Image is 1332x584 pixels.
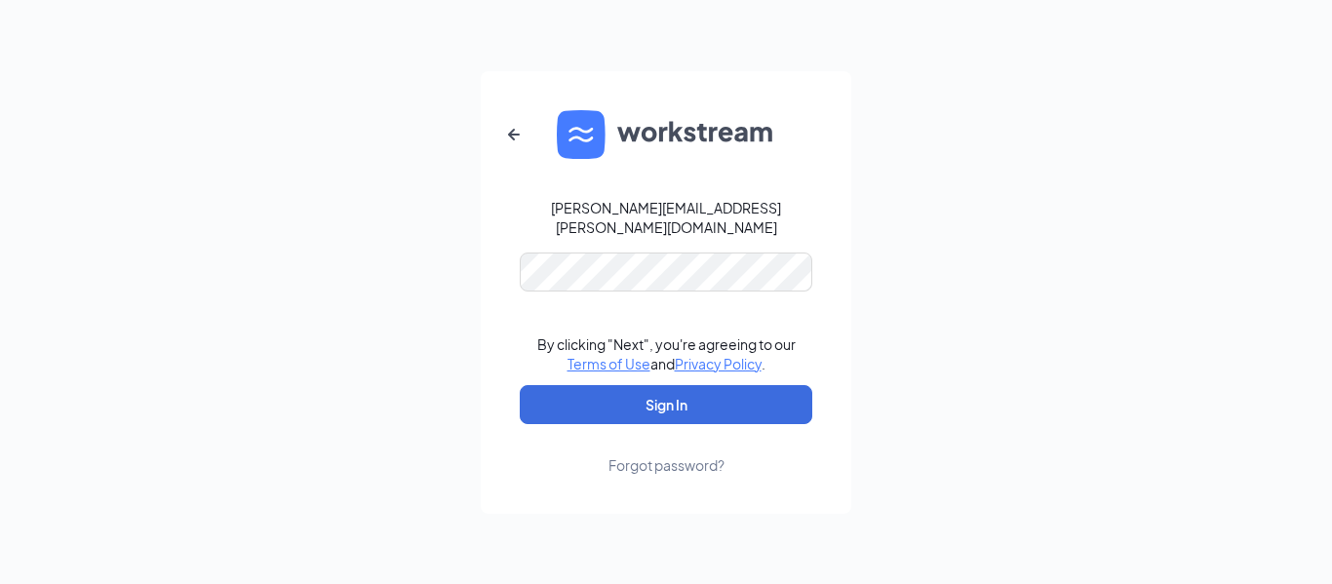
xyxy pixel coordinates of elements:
svg: ArrowLeftNew [502,123,526,146]
button: ArrowLeftNew [490,111,537,158]
a: Privacy Policy [675,355,762,372]
div: [PERSON_NAME][EMAIL_ADDRESS][PERSON_NAME][DOMAIN_NAME] [520,198,812,237]
button: Sign In [520,385,812,424]
a: Forgot password? [608,424,725,475]
div: Forgot password? [608,455,725,475]
a: Terms of Use [568,355,650,372]
div: By clicking "Next", you're agreeing to our and . [537,334,796,373]
img: WS logo and Workstream text [557,110,775,159]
